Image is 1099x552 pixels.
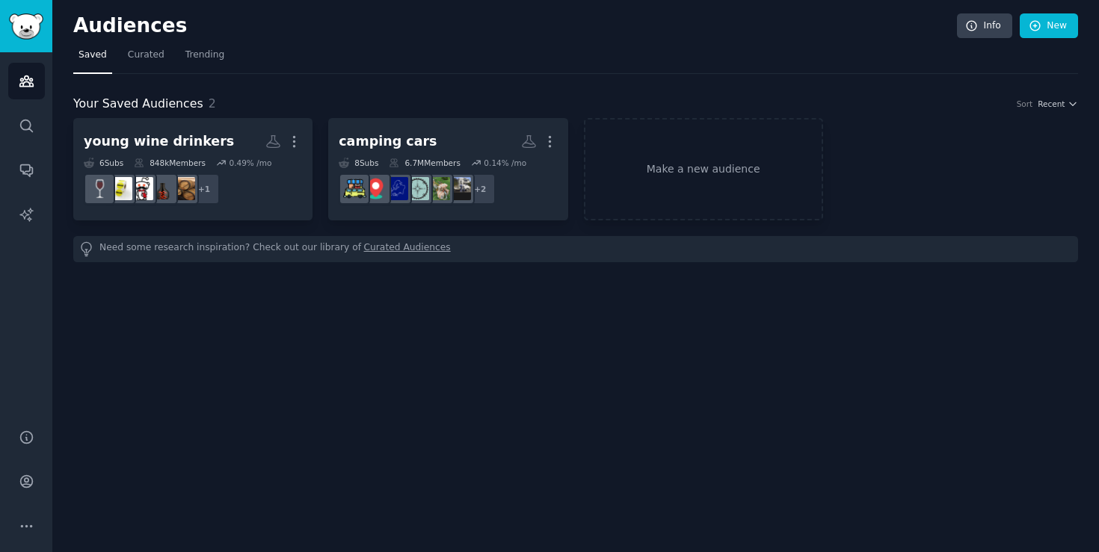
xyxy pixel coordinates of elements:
img: bicycletouring [427,177,450,200]
div: + 2 [464,173,496,205]
h2: Audiences [73,14,957,38]
div: 0.14 % /mo [484,158,526,168]
img: GummySearch logo [9,13,43,40]
img: WineEP [109,177,132,200]
a: young wine drinkers6Subs848kMembers0.49% /mo+1WineStudynaturalwinetonightsdinnerWineEPwine [73,118,313,220]
div: 6.7M Members [389,158,460,168]
a: Trending [180,43,230,74]
img: rvlife [448,177,471,200]
div: young wine drinkers [84,132,234,151]
img: wine [88,177,111,200]
button: Recent [1038,99,1078,109]
img: bikepacking [406,177,429,200]
img: naturalwine [151,177,174,200]
span: 2 [209,96,216,111]
div: Need some research inspiration? Check out our library of [73,236,1078,262]
div: 8 Sub s [339,158,378,168]
img: tonightsdinner [130,177,153,200]
a: Info [957,13,1012,39]
div: camping cars [339,132,437,151]
span: Your Saved Audiences [73,95,203,114]
img: roadtrip [364,177,387,200]
a: Curated Audiences [364,241,451,257]
div: 6 Sub s [84,158,123,168]
img: adventuremobile [343,177,366,200]
div: + 1 [188,173,220,205]
a: Curated [123,43,170,74]
img: Europetravel [385,177,408,200]
a: Make a new audience [584,118,823,220]
div: Sort [1017,99,1033,109]
span: Recent [1038,99,1065,109]
span: Trending [185,49,224,62]
div: 848k Members [134,158,206,168]
span: Saved [78,49,107,62]
span: Curated [128,49,164,62]
div: 0.49 % /mo [229,158,271,168]
img: WineStudy [172,177,195,200]
a: New [1020,13,1078,39]
a: camping cars8Subs6.7MMembers0.14% /mo+2rvlifebicycletouringbikepackingEuropetravelroadtripadventu... [328,118,567,220]
a: Saved [73,43,112,74]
